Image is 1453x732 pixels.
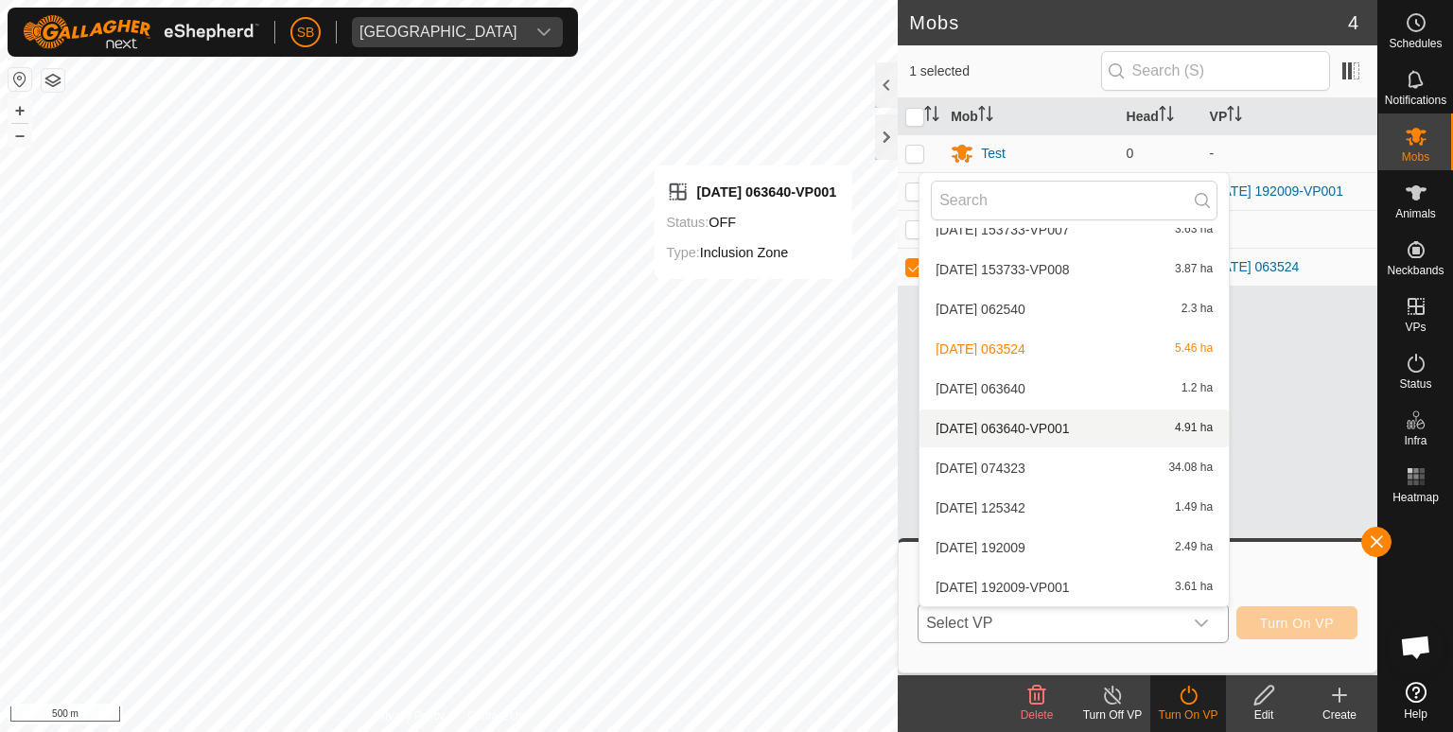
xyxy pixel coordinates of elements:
span: [DATE] 192009 [936,541,1025,554]
a: [DATE] 063524 [1210,259,1300,274]
span: SB [297,23,315,43]
span: Help [1404,708,1427,720]
span: Neckbands [1387,265,1444,276]
span: Status [1399,378,1431,390]
span: VPs [1405,322,1426,333]
li: 2025-09-04 063640-VP001 [919,410,1229,447]
span: [DATE] 074323 [936,462,1025,475]
span: [DATE] 063640 [936,382,1025,395]
button: Turn On VP [1236,606,1357,639]
div: [DATE] 063640-VP001 [666,181,836,203]
span: Tangihanga station [352,17,525,47]
span: Select VP [919,604,1182,642]
li: 2025-09-01 153733-VP008 [919,251,1229,288]
p-sorticon: Activate to sort [978,109,993,124]
div: Test [981,144,1006,164]
li: 2025-09-04 063640 [919,370,1229,408]
p-sorticon: Activate to sort [924,109,939,124]
div: dropdown trigger [1182,604,1220,642]
li: 2025-09-08 192009 [919,529,1229,566]
span: 5.46 ha [1175,342,1213,356]
a: Privacy Policy [375,707,446,724]
div: Edit [1226,706,1302,723]
a: Help [1378,674,1453,727]
span: 4.91 ha [1175,422,1213,435]
p-sorticon: Activate to sort [1159,109,1174,124]
span: Animals [1395,208,1436,219]
div: Open chat [1388,619,1444,675]
li: 2025-09-01 153733-VP007 [919,211,1229,249]
li: 2025-09-04 063524 [919,330,1229,368]
span: Schedules [1389,38,1442,49]
span: [DATE] 125342 [936,501,1025,514]
input: Search (S) [1101,51,1330,91]
span: 3.63 ha [1175,223,1213,236]
span: 34.08 ha [1168,462,1213,475]
div: OFF [666,211,836,234]
span: 3.87 ha [1175,263,1213,276]
label: Type: [666,245,699,260]
a: [DATE] 192009-VP001 [1210,183,1343,199]
span: 2.49 ha [1175,541,1213,554]
button: + [9,99,31,122]
button: Map Layers [42,69,64,92]
span: 1.49 ha [1175,501,1213,514]
th: Head [1119,98,1202,135]
span: 2.3 ha [1182,303,1213,316]
span: 3.61 ha [1175,581,1213,594]
input: Search [931,181,1217,220]
span: 4 [1348,9,1358,37]
div: Turn Off VP [1075,706,1150,723]
span: Turn On VP [1260,616,1334,631]
li: 2025-09-08 125342 [919,489,1229,527]
span: Mobs [1402,151,1429,163]
span: 1 selected [909,61,1100,81]
img: Gallagher Logo [23,15,259,49]
th: VP [1202,98,1377,135]
span: Notifications [1385,95,1446,106]
div: dropdown trigger [525,17,563,47]
div: Create [1302,706,1377,723]
span: [DATE] 062540 [936,303,1025,316]
span: [DATE] 153733-VP007 [936,223,1069,236]
h2: Mobs [909,11,1348,34]
td: - [1202,210,1377,248]
span: [DATE] 063524 [936,342,1025,356]
span: 0 [1127,146,1134,161]
span: [DATE] 192009-VP001 [936,581,1069,594]
th: Mob [943,98,1118,135]
a: Contact Us [467,707,523,724]
p-sorticon: Activate to sort [1227,109,1242,124]
span: [DATE] 063640-VP001 [936,422,1069,435]
label: Status: [666,215,709,230]
span: Delete [1021,708,1054,722]
li: 2025-09-02 062540 [919,290,1229,328]
button: – [9,124,31,147]
span: [DATE] 153733-VP008 [936,263,1069,276]
div: Inclusion Zone [666,241,836,264]
button: Reset Map [9,68,31,91]
span: Infra [1404,435,1427,446]
li: 2025-09-08 074323 [919,449,1229,487]
span: Heatmap [1392,492,1439,503]
td: - [1202,134,1377,172]
div: Turn On VP [1150,706,1226,723]
li: 2025-09-08 192009-VP001 [919,568,1229,606]
div: [GEOGRAPHIC_DATA] [359,25,517,40]
span: 1.2 ha [1182,382,1213,395]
